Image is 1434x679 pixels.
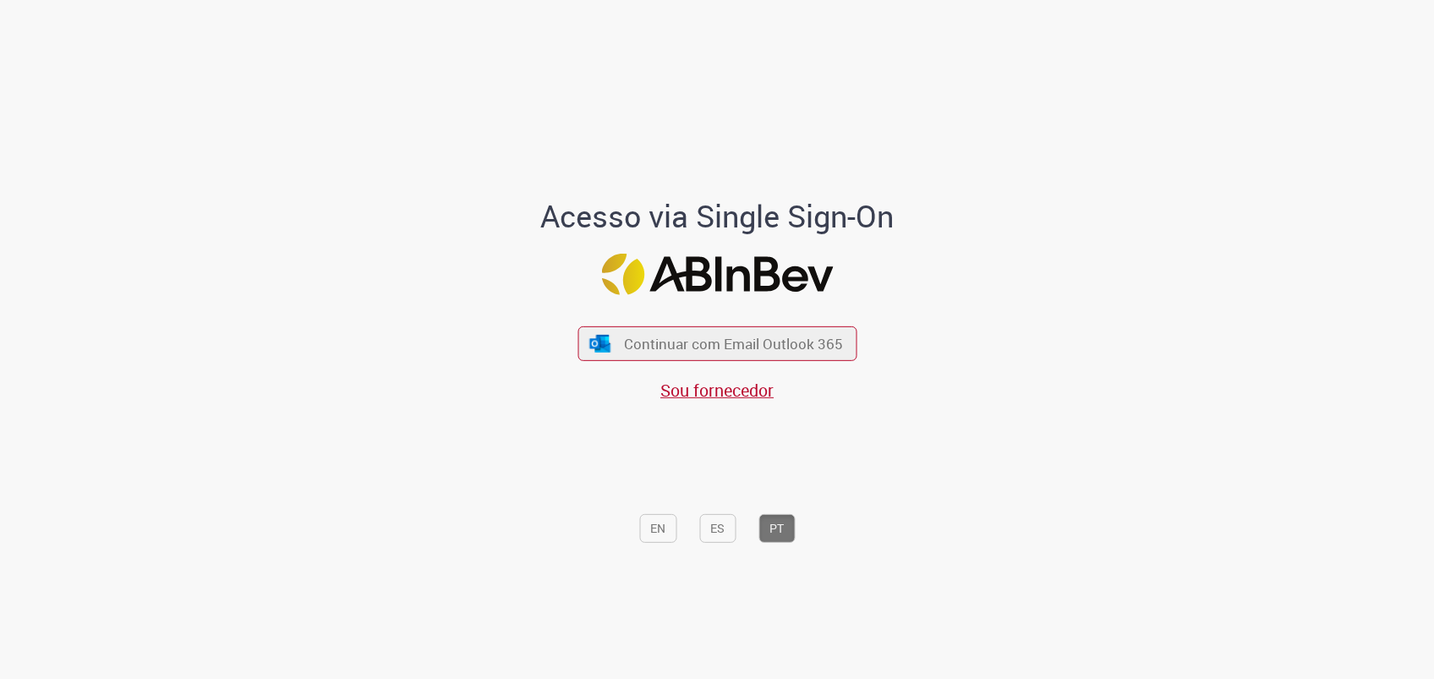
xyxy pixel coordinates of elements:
img: ícone Azure/Microsoft 360 [588,334,612,352]
button: ES [699,514,736,543]
button: ícone Azure/Microsoft 360 Continuar com Email Outlook 365 [577,326,857,361]
img: Logo ABInBev [601,254,833,295]
button: EN [639,514,676,543]
a: Sou fornecedor [660,379,774,402]
span: Continuar com Email Outlook 365 [624,334,843,353]
button: PT [758,514,795,543]
h1: Acesso via Single Sign-On [483,200,952,233]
